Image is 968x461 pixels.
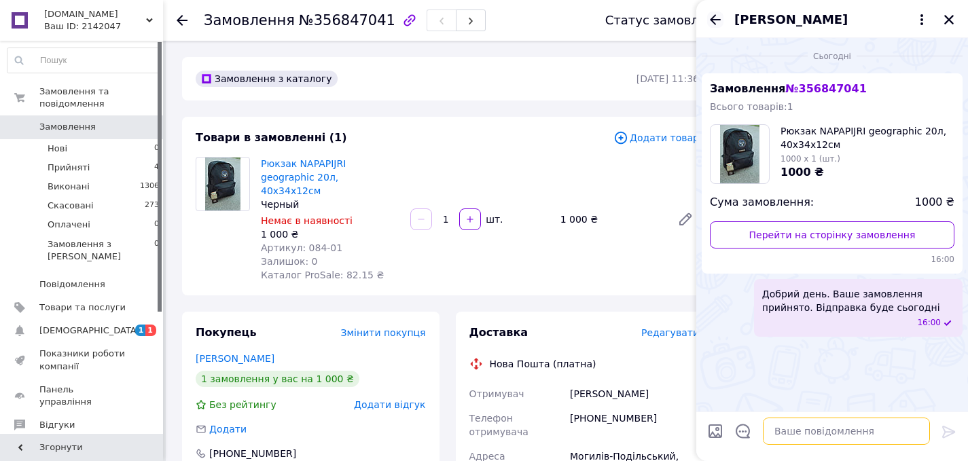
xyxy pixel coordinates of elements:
div: Замовлення з каталогу [196,71,338,87]
span: Без рейтингу [209,399,276,410]
span: Slavs.Store [44,8,146,20]
button: Закрити [941,12,957,28]
span: №356847041 [299,12,395,29]
span: Замовлення [39,121,96,133]
span: Замовлення [204,12,295,29]
a: Редагувати [672,206,699,233]
span: 1 [145,325,156,336]
button: Назад [707,12,723,28]
div: [PERSON_NAME] [567,382,702,406]
span: № 356847041 [785,82,866,95]
span: Скасовані [48,200,94,212]
span: Добрий день. Ваше замовлення прийнято. Відправка буде сьогодні [762,287,954,314]
span: 4 [154,162,159,174]
span: 16:00 12.08.2025 [710,254,954,265]
span: Сьогодні [808,51,857,62]
a: [PERSON_NAME] [196,353,274,364]
span: Прийняті [48,162,90,174]
div: 12.08.2025 [702,49,963,62]
div: Статус замовлення [605,14,730,27]
span: Повідомлення [39,278,105,291]
span: Оплачені [48,219,90,231]
span: Замовлення та повідомлення [39,86,163,110]
span: Панель управління [39,384,126,408]
a: Перейти на сторінку замовлення [710,221,954,248]
img: 5137086043_w100_h100_ryukzak-napapijri-geographic.jpg [720,125,759,183]
span: 0 [154,143,159,155]
span: Рюкзак NAPAPIJRI geographic 20л, 40х34х12см [781,124,954,151]
span: 1000 ₴ [915,195,954,210]
span: Змінити покупця [341,327,426,338]
time: [DATE] 11:36 [637,73,699,84]
div: 1 000 ₴ [555,210,666,229]
span: Товари в замовленні (1) [196,131,347,144]
div: 1 000 ₴ [261,227,399,241]
span: Доставка [469,326,528,339]
span: 1000 ₴ [781,166,824,179]
span: Всього товарів: 1 [710,101,793,112]
input: Пошук [7,48,160,73]
button: Відкрити шаблони відповідей [734,422,752,440]
div: шт. [482,213,504,226]
span: Немає в наявності [261,215,353,226]
span: 0 [154,238,159,263]
div: [PHONE_NUMBER] [208,447,298,460]
div: Ваш ID: 2142047 [44,20,163,33]
div: Черный [261,198,399,211]
span: 1306 [140,181,159,193]
span: 16:00 12.08.2025 [917,317,941,329]
div: 1 замовлення у вас на 1 000 ₴ [196,371,359,387]
span: Телефон отримувача [469,413,528,437]
span: [DEMOGRAPHIC_DATA] [39,325,140,337]
span: 1000 x 1 (шт.) [781,154,840,164]
span: Показники роботи компанії [39,348,126,372]
span: Залишок: 0 [261,256,318,267]
span: Нові [48,143,67,155]
span: Додати товар [613,130,699,145]
span: 0 [154,219,159,231]
span: Додати відгук [354,399,425,410]
a: Рюкзак NAPAPIJRI geographic 20л, 40х34х12см [261,158,346,196]
div: Нова Пошта (платна) [486,357,600,371]
span: Артикул: 084-01 [261,242,342,253]
span: Редагувати [641,327,699,338]
span: 1 [135,325,146,336]
span: Каталог ProSale: 82.15 ₴ [261,270,384,280]
div: Повернутися назад [177,14,187,27]
span: Додати [209,424,247,435]
span: Відгуки [39,419,75,431]
span: Замовлення [710,82,867,95]
span: Товари та послуги [39,301,126,314]
span: Покупець [196,326,257,339]
span: Замовлення з [PERSON_NAME] [48,238,154,263]
button: [PERSON_NAME] [734,11,930,29]
div: [PHONE_NUMBER] [567,406,702,444]
span: [PERSON_NAME] [734,11,848,29]
span: Виконані [48,181,90,193]
span: 273 [145,200,159,212]
img: Рюкзак NAPAPIJRI geographic 20л, 40х34х12см [205,158,241,210]
span: Отримувач [469,388,524,399]
span: Сума замовлення: [710,195,814,210]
